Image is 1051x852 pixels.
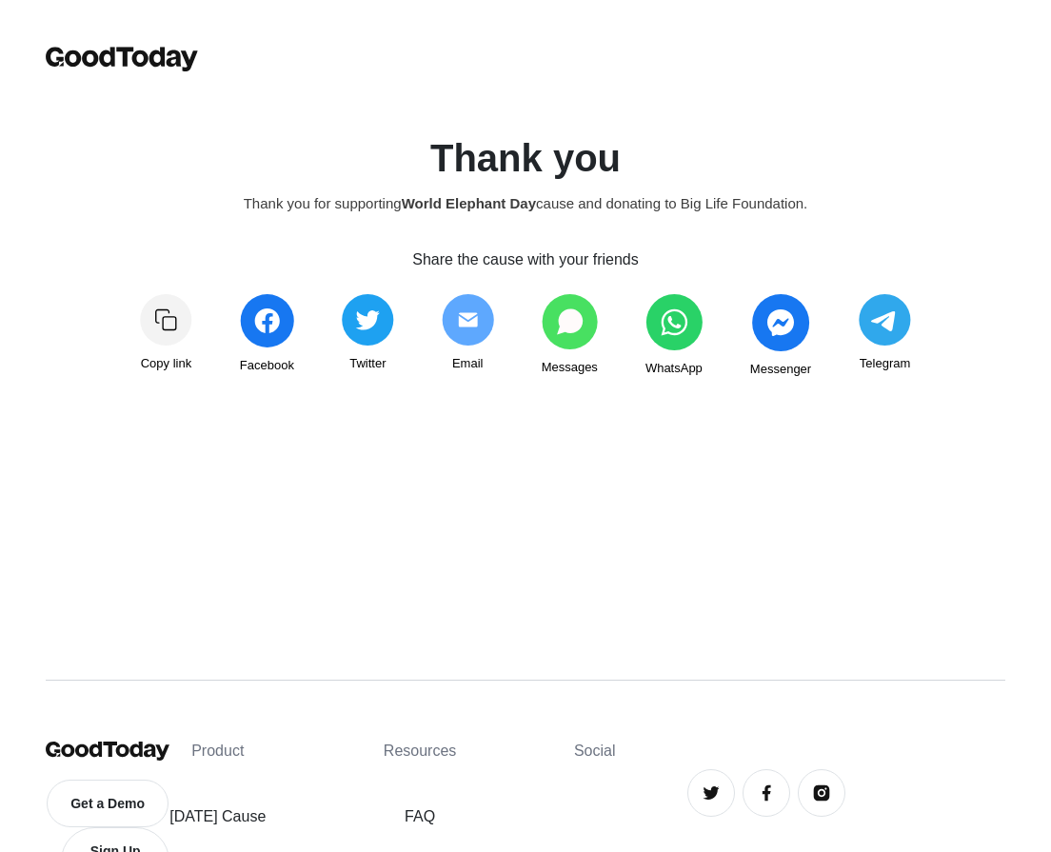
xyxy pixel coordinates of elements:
[52,190,999,217] div: Thank you for supporting cause and donating to Big Life Foundation.
[402,195,536,211] strong: World Elephant Day
[372,805,467,828] a: FAQ
[342,294,394,380] a: Twitter
[750,294,811,380] a: Messenger
[645,294,703,350] img: share_whatsapp-5443f3cdddf22c2a0b826378880ed971e5ae1b823a31c339f5b218d16a196cbc.svg
[542,357,598,378] span: Messages
[342,294,394,346] img: share_twitter-4edeb73ec953106eaf988c2bc856af36d9939993d6d052e2104170eae85ec90a.svg
[859,294,911,380] a: Telegram
[702,783,721,802] img: Twitter
[442,294,494,346] img: share_email2-0c4679e4b4386d6a5b86d8c72d62db284505652625843b8f2b6952039b23a09d.svg
[240,294,294,347] img: share_facebook-c991d833322401cbb4f237049bfc194d63ef308eb3503c7c3024a8cbde471ffb.svg
[140,294,192,380] a: Copy link
[743,769,790,817] a: Facebook
[240,294,294,380] a: Facebook
[442,294,494,380] a: Email
[46,742,169,761] img: GoodToday
[542,294,598,349] img: share_messages-3b1fb8c04668ff7766dd816aae91723b8c2b0b6fc9585005e55ff97ac9a0ace1.svg
[859,294,911,346] img: share_telegram-202ce42bf2dc56a75ae6f480dc55a76afea62cc0f429ad49403062cf127563fc.svg
[542,294,598,380] a: Messages
[141,353,191,374] span: Copy link
[687,769,735,817] a: Twitter
[860,353,910,374] span: Telegram
[349,353,386,374] span: Twitter
[798,769,845,817] a: Instagram
[140,294,192,346] img: Copy link
[52,143,999,173] h1: Thank you
[812,783,831,802] img: Instagram
[752,294,810,351] img: share_messenger-c45e1c7bcbce93979a22818f7576546ad346c06511f898ed389b6e9c643ac9fb.svg
[47,780,169,827] a: Get a Demo
[452,353,484,374] span: Email
[372,742,467,760] h4: Resources
[757,783,776,802] img: Facebook
[169,805,266,828] a: [DATE] Cause
[52,248,999,271] div: Share the cause with your friends
[645,358,703,379] span: WhatsApp
[46,46,198,71] img: GoodToday
[574,742,1005,760] h4: Social
[645,294,703,380] a: WhatsApp
[240,355,294,376] span: Facebook
[750,359,811,380] span: Messenger
[169,742,266,760] h4: Product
